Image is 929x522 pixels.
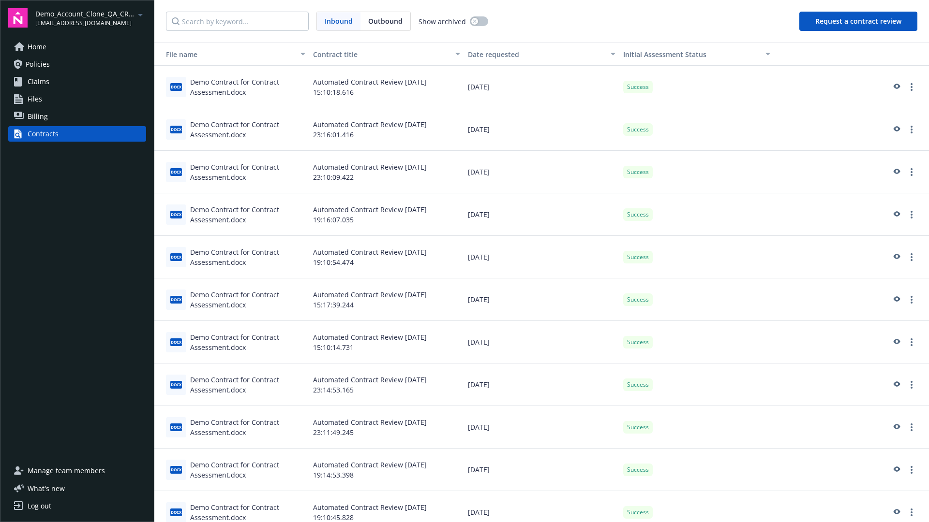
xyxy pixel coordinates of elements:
a: preview [890,421,902,433]
a: preview [890,251,902,263]
a: preview [890,81,902,93]
a: preview [890,166,902,178]
span: Success [627,508,649,517]
button: What's new [8,483,80,493]
div: Automated Contract Review [DATE] 23:14:53.165 [309,363,464,406]
span: Manage team members [28,463,105,478]
div: Automated Contract Review [DATE] 15:10:14.731 [309,321,464,363]
a: preview [890,464,902,476]
span: Success [627,380,649,389]
div: [DATE] [464,193,619,236]
div: [DATE] [464,321,619,363]
span: Home [28,39,46,55]
div: Automated Contract Review [DATE] 15:17:39.244 [309,278,464,321]
a: Contracts [8,126,146,142]
span: Inbound [325,16,353,26]
a: Claims [8,74,146,89]
a: more [906,507,917,518]
div: Automated Contract Review [DATE] 15:10:18.616 [309,66,464,108]
span: Success [627,338,649,347]
span: docx [170,253,182,261]
a: preview [890,336,902,348]
a: more [906,209,917,220]
span: docx [170,338,182,346]
button: Contract title [309,43,464,66]
a: more [906,336,917,348]
span: docx [170,168,182,175]
span: docx [170,423,182,431]
a: preview [890,209,902,220]
div: Automated Contract Review [DATE] 23:16:01.416 [309,108,464,151]
span: Outbound [360,12,410,30]
div: Demo Contract for Contract Assessment.docx [190,460,305,480]
span: docx [170,83,182,90]
div: [DATE] [464,406,619,449]
span: Files [28,91,42,107]
span: [EMAIL_ADDRESS][DOMAIN_NAME] [35,19,135,28]
button: Date requested [464,43,619,66]
a: more [906,379,917,391]
div: [DATE] [464,278,619,321]
a: more [906,251,917,263]
span: docx [170,126,182,133]
span: Policies [26,57,50,72]
span: What ' s new [28,483,65,493]
div: Automated Contract Review [DATE] 23:10:09.422 [309,151,464,193]
span: Initial Assessment Status [623,50,706,59]
a: more [906,166,917,178]
div: Contract title [313,49,450,59]
div: Demo Contract for Contract Assessment.docx [190,77,305,97]
a: preview [890,507,902,518]
div: Demo Contract for Contract Assessment.docx [190,290,305,310]
div: Demo Contract for Contract Assessment.docx [190,204,305,225]
a: more [906,464,917,476]
div: Demo Contract for Contract Assessment.docx [190,417,305,437]
div: [DATE] [464,108,619,151]
div: [DATE] [464,151,619,193]
div: Date requested [468,49,604,59]
div: [DATE] [464,363,619,406]
div: Automated Contract Review [DATE] 19:14:53.398 [309,449,464,491]
span: Success [627,465,649,474]
span: Success [627,423,649,432]
input: Search by keyword... [166,12,309,31]
button: Request a contract review [799,12,917,31]
a: Files [8,91,146,107]
span: docx [170,381,182,388]
div: Contracts [28,126,59,142]
span: docx [170,466,182,473]
a: Billing [8,109,146,124]
span: Show archived [419,16,466,27]
a: more [906,421,917,433]
span: Claims [28,74,49,89]
span: Success [627,253,649,261]
div: Toggle SortBy [623,49,760,59]
div: Demo Contract for Contract Assessment.docx [190,162,305,182]
span: Success [627,210,649,219]
button: Demo_Account_Clone_QA_CR_Tests_Demo[EMAIL_ADDRESS][DOMAIN_NAME]arrowDropDown [35,8,146,28]
span: Success [627,295,649,304]
div: Toggle SortBy [158,49,295,59]
span: Success [627,168,649,176]
a: more [906,124,917,135]
span: Success [627,83,649,91]
div: Demo Contract for Contract Assessment.docx [190,247,305,267]
div: Demo Contract for Contract Assessment.docx [190,119,305,140]
div: [DATE] [464,66,619,108]
span: docx [170,508,182,516]
div: Automated Contract Review [DATE] 19:10:54.474 [309,236,464,278]
a: arrowDropDown [135,9,146,20]
span: docx [170,211,182,218]
a: Policies [8,57,146,72]
img: navigator-logo.svg [8,8,28,28]
div: Automated Contract Review [DATE] 23:11:49.245 [309,406,464,449]
a: Manage team members [8,463,146,478]
div: Log out [28,498,51,514]
a: Home [8,39,146,55]
span: Inbound [317,12,360,30]
span: Success [627,125,649,134]
a: preview [890,379,902,391]
span: docx [170,296,182,303]
div: Automated Contract Review [DATE] 19:16:07.035 [309,193,464,236]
